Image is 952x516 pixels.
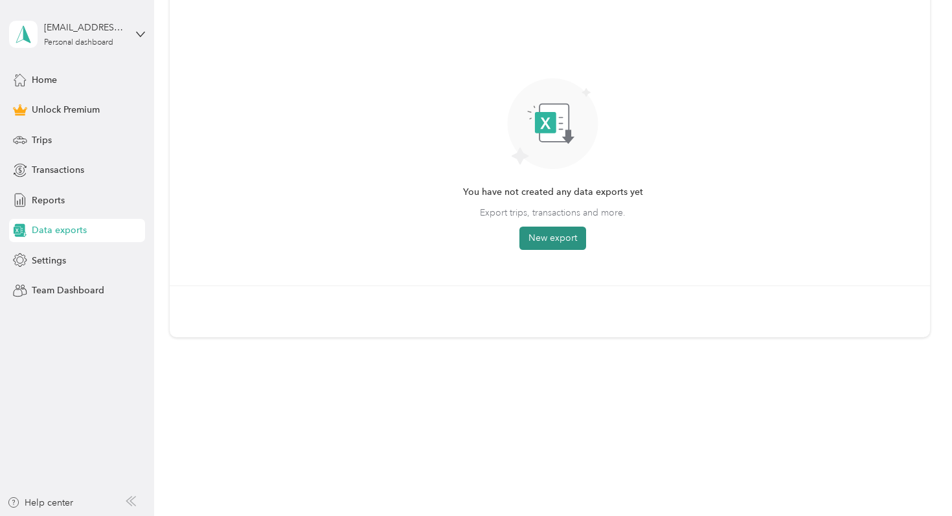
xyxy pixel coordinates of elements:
span: Trips [32,133,52,147]
span: Export trips, transactions and more. [480,206,626,219]
iframe: Everlance-gr Chat Button Frame [879,443,952,516]
span: Transactions [32,163,84,177]
span: You have not created any data exports yet [463,185,643,199]
span: Reports [32,194,65,207]
span: Team Dashboard [32,284,104,297]
div: [EMAIL_ADDRESS][DOMAIN_NAME] [44,21,125,34]
span: Home [32,73,57,87]
span: Unlock Premium [32,103,100,117]
div: Personal dashboard [44,39,113,47]
span: Data exports [32,223,87,237]
span: Settings [32,254,66,267]
button: New export [519,227,586,250]
button: Help center [7,496,73,510]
